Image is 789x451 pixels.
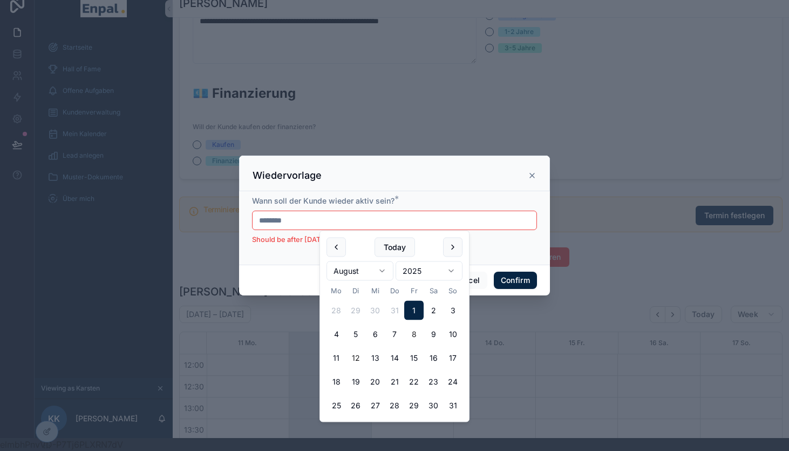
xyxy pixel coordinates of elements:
li: Should be after [DATE] [252,234,537,245]
button: Donnerstag, 31. Juli 2025 [385,301,404,320]
button: Sonntag, 10. August 2025 [443,325,462,344]
button: Samstag, 16. August 2025 [424,348,443,368]
button: Dienstag, 26. August 2025 [346,396,365,415]
button: Mittwoch, 30. Juli 2025 [365,301,385,320]
button: Freitag, 1. August 2025, selected [404,301,424,320]
th: Montag [327,285,346,297]
th: Donnerstag [385,285,404,297]
h3: Wiedervorlage [253,169,322,182]
button: Montag, 28. Juli 2025 [327,301,346,320]
button: Freitag, 22. August 2025 [404,372,424,392]
th: Mittwoch [365,285,385,297]
span: Wann soll der Kunde wieder aktiv sein? [252,196,394,205]
button: Mittwoch, 27. August 2025 [365,396,385,415]
button: Sonntag, 31. August 2025 [443,396,462,415]
button: Freitag, 29. August 2025 [404,396,424,415]
th: Dienstag [346,285,365,297]
button: Today [375,238,415,257]
button: Donnerstag, 7. August 2025 [385,325,404,344]
button: Mittwoch, 13. August 2025 [365,348,385,368]
button: Dienstag, 19. August 2025 [346,372,365,392]
button: Montag, 18. August 2025 [327,372,346,392]
button: Dienstag, 5. August 2025 [346,325,365,344]
button: Dienstag, 29. Juli 2025 [346,301,365,320]
button: Freitag, 15. August 2025 [404,348,424,368]
button: Mittwoch, 20. August 2025 [365,372,385,392]
button: Sonntag, 24. August 2025 [443,372,462,392]
button: Today, Dienstag, 12. August 2025 [346,348,365,368]
button: Donnerstag, 28. August 2025 [385,396,404,415]
button: Samstag, 9. August 2025 [424,325,443,344]
button: Montag, 4. August 2025 [327,325,346,344]
button: Montag, 25. August 2025 [327,396,346,415]
button: Mittwoch, 6. August 2025 [365,325,385,344]
button: Samstag, 2. August 2025 [424,301,443,320]
button: Freitag, 8. August 2025 [404,325,424,344]
button: Samstag, 23. August 2025 [424,372,443,392]
button: Montag, 11. August 2025 [327,348,346,368]
button: Sonntag, 3. August 2025 [443,301,462,320]
button: Donnerstag, 14. August 2025 [385,348,404,368]
button: Confirm [494,272,537,289]
th: Sonntag [443,285,462,297]
th: Freitag [404,285,424,297]
th: Samstag [424,285,443,297]
button: Sonntag, 17. August 2025 [443,348,462,368]
table: August 2025 [327,285,462,415]
button: Samstag, 30. August 2025 [424,396,443,415]
button: Donnerstag, 21. August 2025 [385,372,404,392]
